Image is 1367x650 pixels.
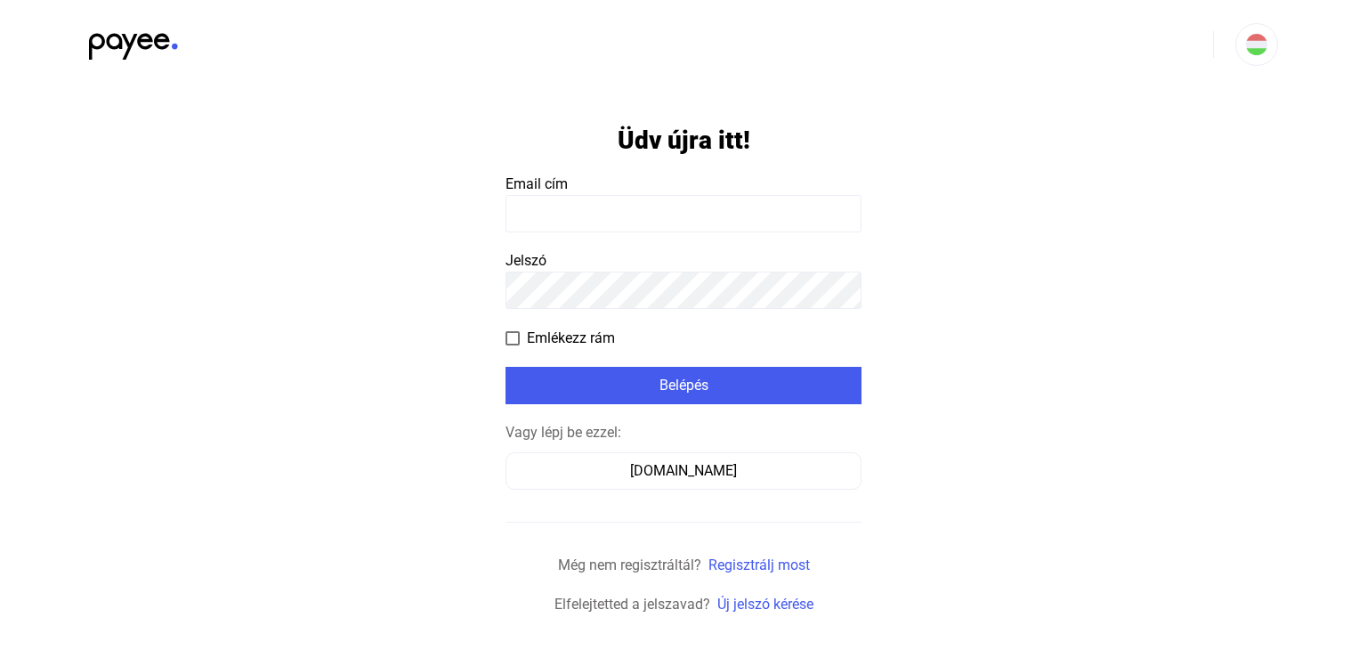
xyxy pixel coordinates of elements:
[708,557,810,573] a: Regisztrálj most
[558,557,701,573] span: Még nem regisztráltál?
[506,422,861,443] div: Vagy lépj be ezzel:
[506,252,546,269] span: Jelszó
[1235,23,1278,66] button: HU
[527,328,615,349] span: Emlékezz rám
[506,175,568,192] span: Email cím
[89,23,178,60] img: black-payee-blue-dot.svg
[506,462,861,479] a: [DOMAIN_NAME]
[717,596,813,613] a: Új jelszó kérése
[512,460,855,482] div: [DOMAIN_NAME]
[554,596,710,613] span: Elfelejtetted a jelszavad?
[618,125,750,156] h1: Üdv újra itt!
[506,367,861,404] button: Belépés
[511,375,856,396] div: Belépés
[1246,34,1267,55] img: HU
[506,452,861,490] button: [DOMAIN_NAME]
